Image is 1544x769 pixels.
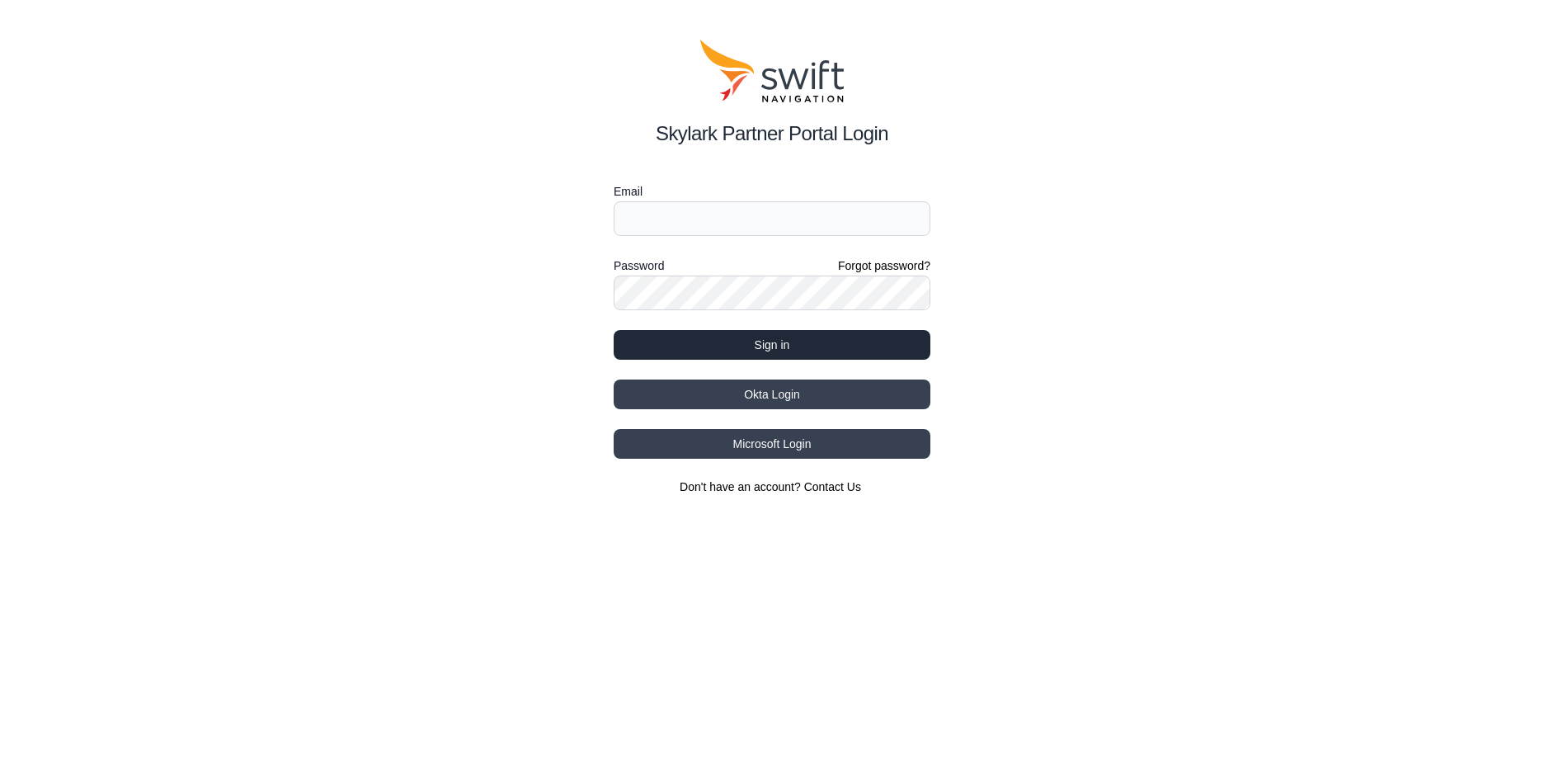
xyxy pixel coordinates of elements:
[614,182,930,201] label: Email
[838,257,930,274] a: Forgot password?
[614,479,930,495] section: Don't have an account?
[614,330,930,360] button: Sign in
[804,480,861,493] a: Contact Us
[614,380,930,409] button: Okta Login
[614,429,930,459] button: Microsoft Login
[614,256,664,276] label: Password
[614,119,930,149] h2: Skylark Partner Portal Login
